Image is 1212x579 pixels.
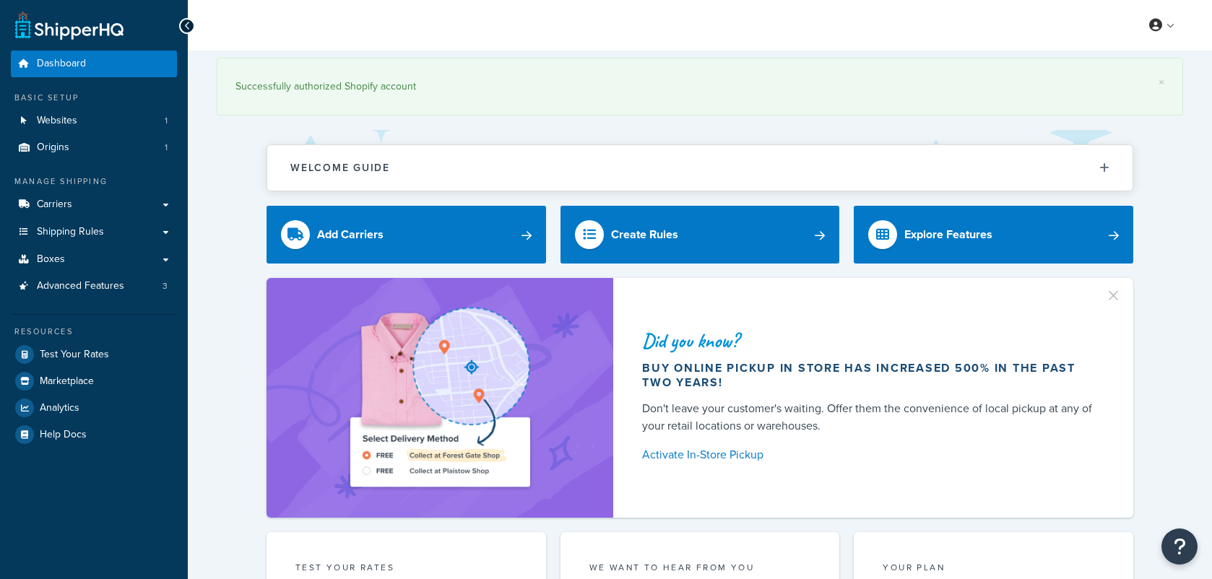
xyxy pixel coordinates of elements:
[165,115,168,127] span: 1
[295,561,517,578] div: Test your rates
[40,402,79,414] span: Analytics
[611,225,678,245] div: Create Rules
[267,145,1133,191] button: Welcome Guide
[11,175,177,188] div: Manage Shipping
[11,92,177,104] div: Basic Setup
[589,561,811,574] p: we want to hear from you
[11,191,177,218] a: Carriers
[11,219,177,245] a: Shipping Rules
[40,349,109,361] span: Test Your Rates
[11,395,177,421] a: Analytics
[37,115,77,127] span: Websites
[11,273,177,300] a: Advanced Features3
[165,142,168,154] span: 1
[11,273,177,300] li: Advanced Features
[317,225,384,245] div: Add Carriers
[11,368,177,394] a: Marketplace
[1161,528,1198,565] button: Open Resource Center
[883,561,1104,578] div: Your Plan
[904,225,992,245] div: Explore Features
[1159,77,1164,88] a: ×
[37,280,124,292] span: Advanced Features
[11,134,177,161] a: Origins1
[642,361,1099,390] div: Buy online pickup in store has increased 500% in the past two years!
[37,226,104,238] span: Shipping Rules
[235,77,1164,97] div: Successfully authorized Shopify account
[854,206,1133,264] a: Explore Features
[37,58,86,70] span: Dashboard
[560,206,840,264] a: Create Rules
[11,108,177,134] li: Websites
[37,142,69,154] span: Origins
[642,331,1099,351] div: Did you know?
[11,51,177,77] a: Dashboard
[11,134,177,161] li: Origins
[309,300,571,496] img: ad-shirt-map-b0359fc47e01cab431d101c4b569394f6a03f54285957d908178d52f29eb9668.png
[642,445,1099,465] a: Activate In-Store Pickup
[40,375,94,388] span: Marketplace
[37,253,65,266] span: Boxes
[642,400,1099,435] div: Don't leave your customer's waiting. Offer them the convenience of local pickup at any of your re...
[267,206,546,264] a: Add Carriers
[11,341,177,367] a: Test Your Rates
[11,246,177,273] a: Boxes
[37,199,72,211] span: Carriers
[290,162,390,173] h2: Welcome Guide
[11,422,177,448] a: Help Docs
[11,108,177,134] a: Websites1
[40,429,87,441] span: Help Docs
[11,326,177,338] div: Resources
[163,280,168,292] span: 3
